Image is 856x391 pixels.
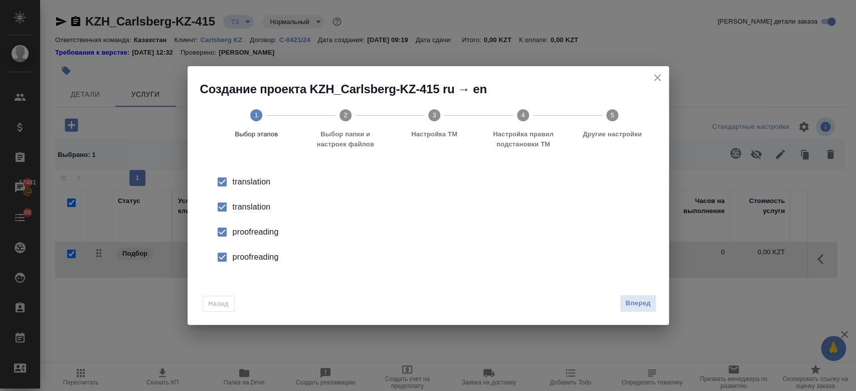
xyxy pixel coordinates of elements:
div: proofreading [233,226,645,238]
button: Вперед [620,295,656,312]
text: 2 [344,111,347,119]
text: 5 [610,111,614,119]
text: 3 [432,111,436,119]
span: Другие настройки [572,129,652,139]
span: Выбор этапов [216,129,297,139]
div: translation [233,176,645,188]
span: Вперед [625,298,650,309]
span: Выбор папки и настроек файлов [305,129,386,149]
text: 4 [522,111,525,119]
button: close [650,70,665,85]
h2: Создание проекта KZH_Carlsberg-KZ-415 ru → en [200,81,669,97]
div: translation [233,201,645,213]
text: 1 [255,111,258,119]
span: Настройка правил подстановки TM [483,129,564,149]
span: Настройка ТМ [394,129,474,139]
div: proofreading [233,251,645,263]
